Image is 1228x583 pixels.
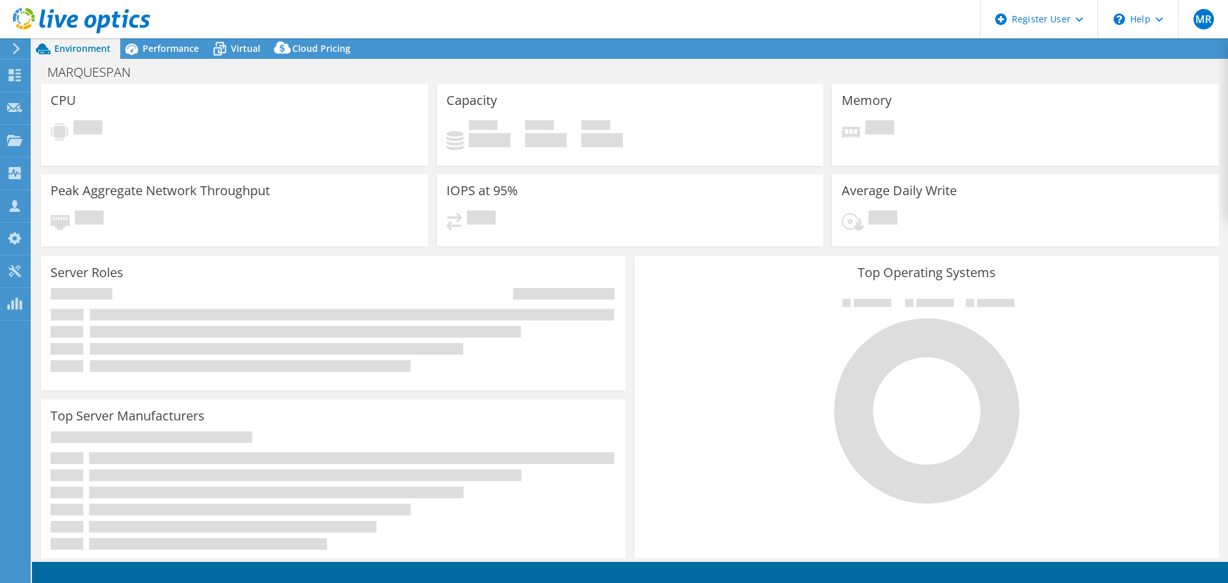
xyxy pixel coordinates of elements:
[446,93,497,108] h3: Capacity
[143,42,199,54] span: Performance
[42,65,150,79] h1: MARQUESPAN
[75,211,104,228] span: Pending
[51,93,76,108] h3: CPU
[525,120,554,133] span: Free
[51,184,270,198] h3: Peak Aggregate Network Throughput
[51,266,123,280] h3: Server Roles
[292,42,350,54] span: Cloud Pricing
[842,184,957,198] h3: Average Daily Write
[869,211,897,228] span: Pending
[51,409,205,423] h3: Top Server Manufacturers
[1114,13,1125,25] svg: \n
[446,184,518,198] h3: IOPS at 95%
[525,133,567,147] h4: 0 GiB
[467,211,496,228] span: Pending
[469,133,510,147] h4: 0 GiB
[1193,9,1214,29] span: MR
[74,120,102,138] span: Pending
[581,120,610,133] span: Total
[644,266,1209,280] h3: Top Operating Systems
[842,93,892,108] h3: Memory
[865,120,894,138] span: Pending
[469,120,498,133] span: Used
[231,42,260,54] span: Virtual
[581,133,623,147] h4: 0 GiB
[54,42,111,54] span: Environment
